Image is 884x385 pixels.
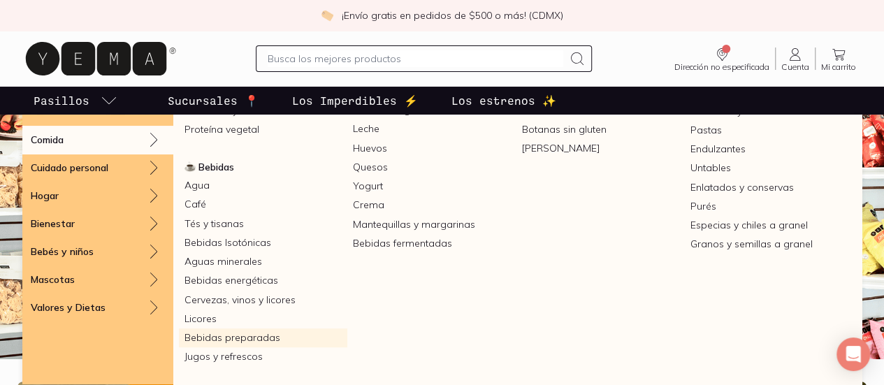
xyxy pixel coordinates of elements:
a: Quesos [347,158,516,177]
a: Sucursales 📍 [165,87,261,115]
a: Mi carrito [816,46,862,71]
img: check [321,9,333,22]
p: Bebés y niños [31,245,94,258]
a: Cuenta [776,46,815,71]
p: Bienestar [31,217,75,230]
a: Bebidas preparadas [179,328,347,347]
p: Sucursales 📍 [168,92,259,109]
a: Bebidas energéticas [179,271,347,290]
p: Mascotas [31,273,75,286]
input: Busca los mejores productos [268,50,563,67]
a: Jugos y refrescos [179,347,347,366]
a: Yogurt [347,177,516,196]
p: Cuidado personal [31,161,108,174]
a: Crema [347,196,516,215]
a: Bebidas fermentadas [347,234,516,253]
p: Pasillos [34,92,89,109]
a: Untables [685,159,853,177]
a: Aguas minerales [179,252,347,271]
a: Endulzantes [685,140,853,159]
a: Granos y semillas a granel [685,235,853,254]
a: Mantequillas y margarinas [347,215,516,234]
p: Hogar [31,189,59,202]
p: Valores y Dietas [31,301,106,314]
a: Leche [347,119,516,138]
a: Agua [179,176,347,195]
p: Los estrenos ✨ [451,92,556,109]
span: Bebidas [198,161,234,173]
a: pasillo-todos-link [31,87,120,115]
span: Mi carrito [821,63,856,71]
a: Los estrenos ✨ [449,87,559,115]
a: Proteína vegetal [179,120,347,139]
a: Botanas sin gluten [516,120,685,139]
a: Tés y tisanas [179,215,347,233]
a: [PERSON_NAME] [516,139,685,158]
p: ¡Envío gratis en pedidos de $500 o más! (CDMX) [342,8,563,22]
div: Open Intercom Messenger [836,337,870,371]
a: Pastas [685,121,853,140]
a: BebidasBebidas [179,158,347,176]
a: Licores [179,310,347,328]
a: Huevos [347,139,516,158]
a: Purés [685,197,853,216]
img: Bebidas [184,161,196,173]
a: Café [179,195,347,214]
a: Enlatados y conservas [685,178,853,197]
p: Comida [31,133,64,146]
a: Especias y chiles a granel [685,216,853,235]
span: Cuenta [781,63,809,71]
p: Los Imperdibles ⚡️ [292,92,418,109]
a: Dirección no especificada [669,46,775,71]
a: Los Imperdibles ⚡️ [289,87,421,115]
span: Dirección no especificada [674,63,769,71]
a: Cervezas, vinos y licores [179,291,347,310]
a: Bebidas Isotónicas [179,233,347,252]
